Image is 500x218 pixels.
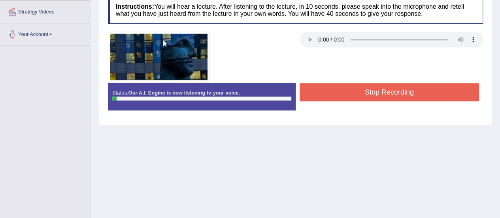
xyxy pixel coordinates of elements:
a: Your Account [0,23,91,43]
strong: Our A.I. Engine is now listening to your voice. [128,90,240,96]
div: Status: [108,83,296,110]
a: Strategy Videos [0,1,91,21]
button: Stop Recording [300,83,479,101]
b: Instructions: [116,3,154,10]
